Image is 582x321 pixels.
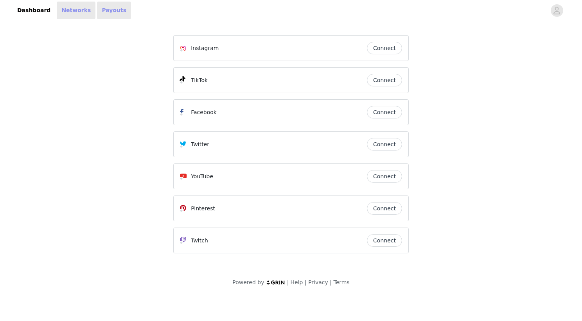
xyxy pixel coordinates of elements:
span: | [287,279,289,285]
a: Networks [57,2,95,19]
button: Connect [367,234,402,247]
span: Powered by [232,279,264,285]
button: Connect [367,170,402,183]
span: | [330,279,332,285]
a: Help [291,279,303,285]
p: YouTube [191,172,213,181]
button: Connect [367,42,402,54]
a: Payouts [97,2,131,19]
button: Connect [367,106,402,118]
span: | [305,279,307,285]
button: Connect [367,202,402,215]
a: Dashboard [13,2,55,19]
p: TikTok [191,76,208,84]
img: logo [266,280,286,285]
img: Instagram Icon [180,45,186,52]
a: Terms [333,279,349,285]
button: Connect [367,74,402,86]
button: Connect [367,138,402,151]
div: avatar [553,4,560,17]
p: Twitter [191,140,209,149]
p: Facebook [191,108,217,117]
p: Instagram [191,44,219,52]
p: Twitch [191,237,208,245]
p: Pinterest [191,204,215,213]
a: Privacy [308,279,328,285]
